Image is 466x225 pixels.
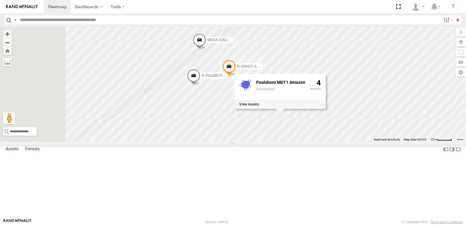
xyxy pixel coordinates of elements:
[448,2,458,12] i: ?
[205,220,228,224] div: Version: 308.01
[207,37,242,42] span: MEDA-535225-Swing
[3,38,12,47] button: Zoom out
[428,137,454,142] button: Map Scale: 10 m per 44 pixels
[3,219,31,225] a: Visit our Website
[6,5,38,9] img: rand-logo.svg
[430,138,437,141] span: 10 m
[3,112,15,124] button: Drag Pegman onto the map to open Street View
[402,220,463,224] div: © Copyright 2025 -
[202,73,233,77] span: R-P5159679-Swing
[256,87,305,91] div: Commercial
[239,102,259,106] label: View assets associated with this fence
[443,145,449,154] label: Dock Summary Table to the Left
[430,220,463,224] a: Terms and Conditions
[3,47,12,55] button: Zoom Home
[404,138,427,141] span: Map data ©2025
[409,2,427,11] div: Tim Albro
[441,16,454,24] label: Search Filter Options
[310,79,321,98] div: 4
[237,64,264,69] span: R-330457-Swing
[22,145,43,154] label: Fences
[449,145,455,154] label: Dock Summary Table to the Right
[13,16,18,24] label: Search Query
[256,80,305,85] div: Fence Name - Paulsboro MDT1 Amazon
[457,138,463,141] a: Terms (opens in new tab)
[455,145,461,154] label: Hide Summary Table
[2,145,22,154] label: Assets
[456,68,466,77] label: Map Settings
[3,30,12,38] button: Zoom in
[374,137,400,142] button: Keyboard shortcuts
[3,58,12,66] label: Measure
